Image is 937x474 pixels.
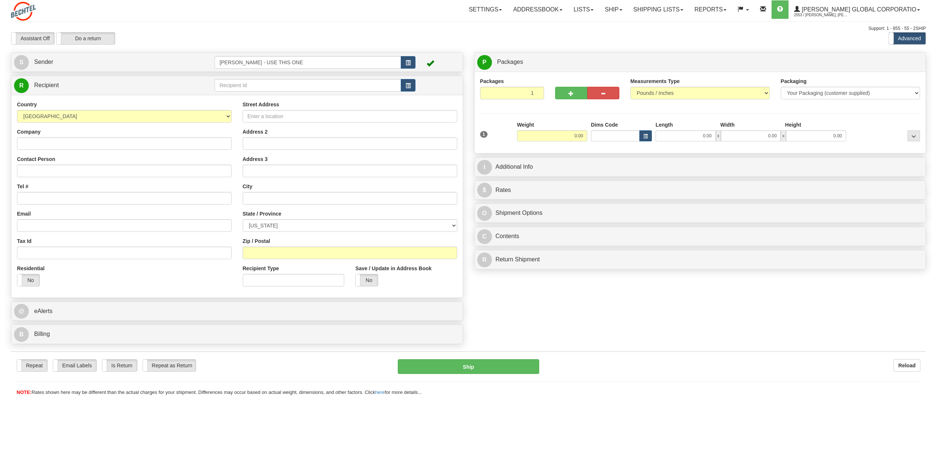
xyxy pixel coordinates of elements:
span: C [477,229,492,244]
button: Reload [893,359,920,372]
a: Lists [568,0,599,19]
span: [PERSON_NAME] Global Corporatio [800,6,916,13]
label: Width [720,121,735,128]
span: Sender [34,59,53,65]
label: Email [17,210,31,217]
label: Tax Id [17,237,31,245]
label: Packages [480,78,504,85]
a: [PERSON_NAME] Global Corporatio 2553 / [PERSON_NAME], [PERSON_NAME] [789,0,926,19]
span: eAlerts [34,308,52,314]
span: 2553 / [PERSON_NAME], [PERSON_NAME] [794,11,849,19]
label: Height [785,121,801,128]
label: No [356,274,378,286]
input: Enter a location [243,110,457,123]
span: Billing [34,331,50,337]
a: P Packages [477,55,923,70]
label: City [243,183,252,190]
a: here [375,389,385,395]
label: Address 3 [243,155,268,163]
span: P [477,55,492,70]
span: I [477,160,492,175]
div: ... [907,130,920,141]
label: Street Address [243,101,279,108]
a: Addressbook [507,0,568,19]
span: R [477,253,492,267]
label: Country [17,101,37,108]
a: $Rates [477,183,923,198]
label: Is Return [102,360,137,371]
a: Settings [463,0,507,19]
label: Length [656,121,673,128]
a: @ eAlerts [14,304,460,319]
span: $ [477,183,492,197]
span: x [716,130,721,141]
span: x [781,130,786,141]
label: Tel # [17,183,28,190]
a: RReturn Shipment [477,252,923,267]
label: State / Province [243,210,281,217]
a: Reports [689,0,732,19]
label: Email Labels [53,360,96,371]
span: @ [14,304,29,319]
b: Reload [898,363,916,368]
span: B [14,327,29,342]
span: Packages [497,59,523,65]
a: S Sender [14,55,215,70]
label: Zip / Postal [243,237,270,245]
label: Do a return [57,32,115,44]
label: Packaging [781,78,807,85]
label: Dims Code [591,121,618,128]
a: B Billing [14,327,460,342]
label: Repeat [17,360,47,371]
a: OShipment Options [477,206,923,221]
label: Address 2 [243,128,268,135]
img: logo2553.jpg [11,2,36,21]
span: Recipient [34,82,59,88]
div: Rates shown here may be different than the actual charges for your shipment. Differences may occu... [11,389,926,396]
label: Advanced [889,32,926,44]
span: NOTE: [17,389,31,395]
input: Sender Id [215,56,401,69]
span: 1 [480,131,488,138]
label: Recipient Type [243,265,279,272]
label: Contact Person [17,155,55,163]
label: Assistant Off [11,32,54,44]
label: Weight [517,121,534,128]
a: Ship [599,0,627,19]
label: Measurements Type [630,78,680,85]
a: Shipping lists [628,0,689,19]
label: Residential [17,265,45,272]
span: S [14,55,29,70]
div: Support: 1 - 855 - 55 - 2SHIP [11,25,926,32]
iframe: chat widget [920,199,936,275]
a: CContents [477,229,923,244]
label: Repeat as Return [143,360,196,371]
span: R [14,78,29,93]
label: No [17,274,40,286]
input: Recipient Id [215,79,401,92]
label: Company [17,128,41,135]
span: O [477,206,492,221]
label: Save / Update in Address Book [355,265,431,272]
a: IAdditional Info [477,159,923,175]
button: Ship [398,359,539,374]
a: R Recipient [14,78,192,93]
